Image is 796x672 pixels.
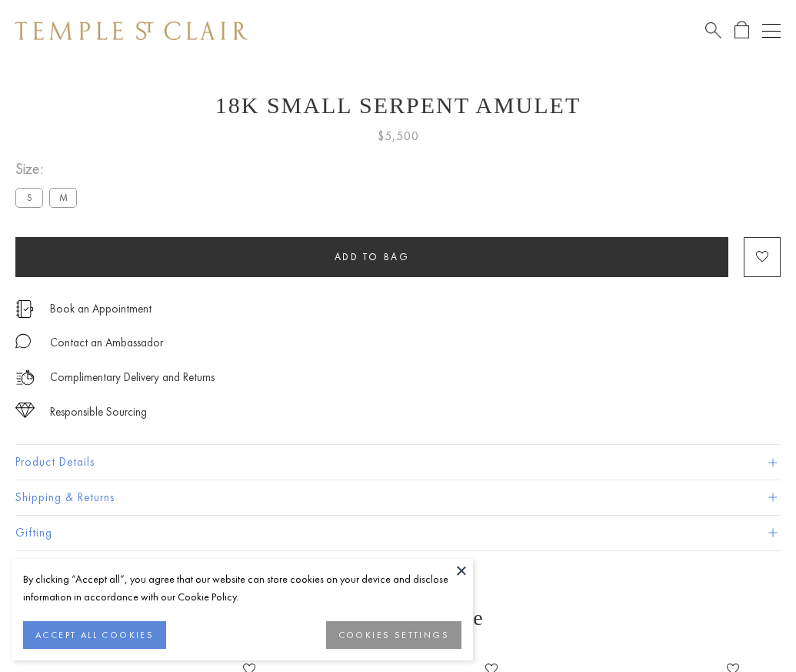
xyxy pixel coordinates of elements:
[15,92,781,119] h1: 18K Small Serpent Amulet
[326,621,461,649] button: COOKIES SETTINGS
[15,237,728,277] button: Add to bag
[15,300,34,318] img: icon_appointment.svg
[378,126,419,146] span: $5,500
[50,333,163,353] div: Contact an Ambassador
[15,480,781,515] button: Shipping & Returns
[15,22,248,40] img: Temple St. Clair
[762,22,781,40] button: Open navigation
[50,403,147,422] div: Responsible Sourcing
[49,188,77,207] label: M
[15,403,35,418] img: icon_sourcing.svg
[15,445,781,480] button: Product Details
[15,188,43,207] label: S
[705,21,721,40] a: Search
[23,570,461,606] div: By clicking “Accept all”, you agree that our website can store cookies on your device and disclos...
[15,516,781,550] button: Gifting
[15,333,31,349] img: MessageIcon-01_2.svg
[15,156,83,182] span: Size:
[50,300,152,317] a: Book an Appointment
[335,250,410,263] span: Add to bag
[23,621,166,649] button: ACCEPT ALL COOKIES
[50,368,215,387] p: Complimentary Delivery and Returns
[734,21,749,40] a: Open Shopping Bag
[15,368,35,387] img: icon_delivery.svg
